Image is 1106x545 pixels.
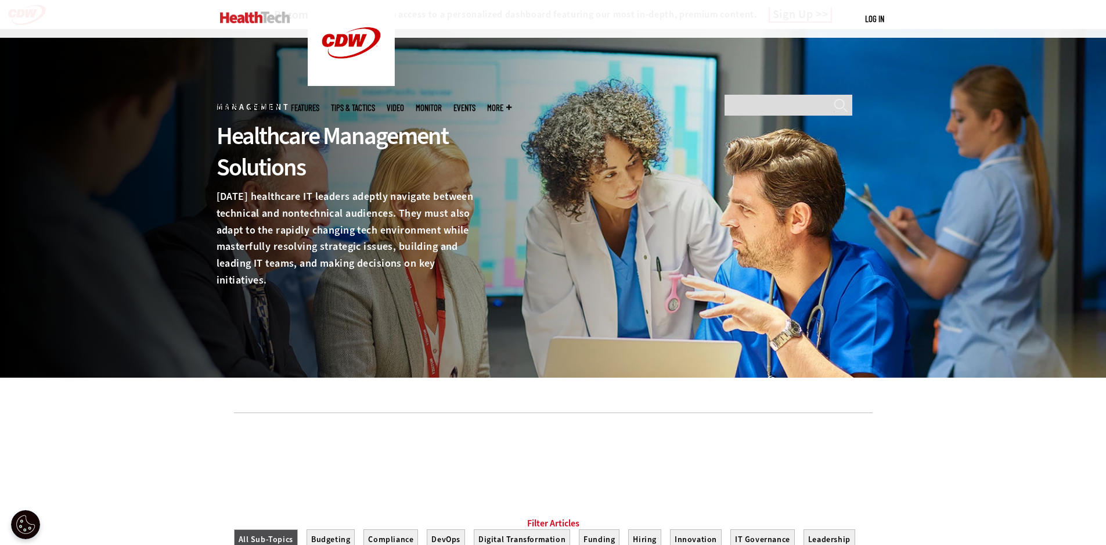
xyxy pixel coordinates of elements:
button: Open Preferences [11,510,40,539]
div: Cookie Settings [11,510,40,539]
a: Features [291,103,319,112]
span: Topics [217,103,237,112]
img: Home [220,12,290,23]
a: Events [453,103,475,112]
a: MonITor [416,103,442,112]
a: Tips & Tactics [331,103,375,112]
a: CDW [308,77,395,89]
span: More [487,103,511,112]
a: Video [387,103,404,112]
span: Specialty [249,103,279,112]
a: Log in [865,13,884,24]
iframe: advertisement [342,431,765,483]
div: Healthcare Management Solutions [217,120,486,183]
div: User menu [865,13,884,25]
a: Filter Articles [527,518,579,529]
p: [DATE] healthcare IT leaders adeptly navigate between technical and nontechnical audiences. They ... [217,188,486,289]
